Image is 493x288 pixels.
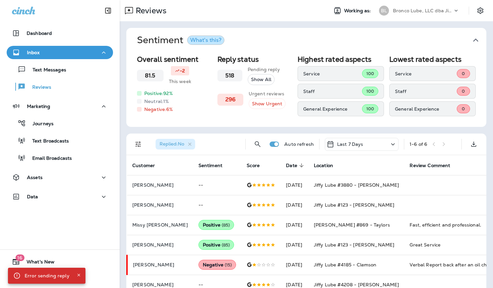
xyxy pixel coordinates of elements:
button: 16What's New [7,255,113,268]
td: [DATE] [281,255,308,275]
button: Assets [7,171,113,184]
span: 0 [462,71,465,76]
p: Urgent reviews [249,90,286,97]
span: Score [247,163,260,168]
td: -- [193,195,242,215]
p: Email Broadcasts [26,155,72,162]
button: Settings [474,5,486,17]
button: Close [75,271,83,279]
span: 0 [462,106,465,112]
div: Positive [198,240,234,250]
p: -2 [180,67,185,74]
p: [PERSON_NAME] [132,242,188,247]
h3: 296 [225,96,235,103]
p: Last 7 Days [337,142,363,147]
p: Marketing [27,104,50,109]
td: [DATE] [281,235,308,255]
p: Text Broadcasts [26,138,69,144]
p: Pending reply [248,66,280,73]
h2: Overall sentiment [137,55,212,63]
p: Negative: 6 % [144,106,173,113]
div: Negative [198,260,236,270]
h3: 518 [225,72,234,79]
button: Dashboard [7,27,113,40]
h2: Highest rated aspects [298,55,384,63]
button: SentimentWhat's this? [132,28,492,52]
span: Date [286,162,306,168]
div: Error sending reply [25,270,69,282]
div: BL [379,6,389,16]
h1: Sentiment [137,35,224,46]
p: Bronco Lube, LLC dba Jiffy Lube [393,8,453,13]
button: Marketing [7,100,113,113]
p: Staff [303,89,362,94]
span: Sentiment [198,162,231,168]
button: Reviews [7,80,113,94]
span: ( 85 ) [222,242,230,248]
p: [PERSON_NAME] [132,202,188,208]
span: 100 [366,71,374,76]
span: Replied : No [160,141,184,147]
p: [PERSON_NAME] [132,282,188,287]
p: Assets [27,175,43,180]
span: Review Comment [410,162,459,168]
button: Inbox [7,46,113,59]
span: Jiffy Lube #3880 - [PERSON_NAME] [314,182,399,188]
p: Auto refresh [284,142,314,147]
button: Text Messages [7,62,113,76]
button: Email Broadcasts [7,151,113,165]
span: Date [286,163,297,168]
span: Sentiment [198,163,222,168]
p: Service [395,71,457,76]
p: Neutral: 1 % [144,98,169,105]
span: Location [314,162,342,168]
span: 16 [15,254,24,261]
h2: Lowest rated aspects [389,55,476,63]
button: Text Broadcasts [7,134,113,147]
button: Show Urgent [249,98,286,109]
span: Working as: [344,8,372,14]
span: Customer [132,163,155,168]
p: Text Messages [26,67,66,73]
div: What's this? [190,38,221,43]
p: Journeys [26,121,54,127]
span: 100 [366,106,374,112]
p: General Experience [395,106,457,112]
span: 0 [462,88,465,94]
p: Dashboard [27,31,52,36]
span: ( 15 ) [225,262,232,268]
p: General Experience [303,106,362,112]
p: Staff [395,89,457,94]
p: This week [169,78,191,85]
h3: 81.5 [145,72,156,79]
p: [PERSON_NAME] [132,182,188,188]
span: Review Comment [410,163,450,168]
span: 100 [366,88,374,94]
p: Inbox [27,50,40,55]
p: Service [303,71,362,76]
button: Journeys [7,116,113,130]
span: ( 85 ) [222,222,230,228]
h2: Reply status [217,55,293,63]
td: -- [193,175,242,195]
button: Collapse Sidebar [99,4,117,17]
span: What's New [20,259,55,267]
button: Data [7,190,113,203]
span: Location [314,163,333,168]
span: Customer [132,162,164,168]
p: Positive: 92 % [144,90,173,97]
button: Search Reviews [251,138,264,151]
td: [DATE] [281,195,308,215]
span: Jiffy Lube #4185 - Clemson [314,262,377,268]
button: Support [7,271,113,284]
td: [DATE] [281,215,308,235]
div: SentimentWhat's this? [126,52,486,127]
p: Data [27,194,38,199]
p: Reviews [26,84,51,91]
div: Positive [198,220,234,230]
span: Jiffy Lube #123 - [PERSON_NAME] [314,242,394,248]
span: Jiffy Lube #4208 - [PERSON_NAME] [314,282,399,288]
p: Reviews [133,6,167,16]
button: Export as CSV [467,138,480,151]
p: [PERSON_NAME] [133,262,188,267]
